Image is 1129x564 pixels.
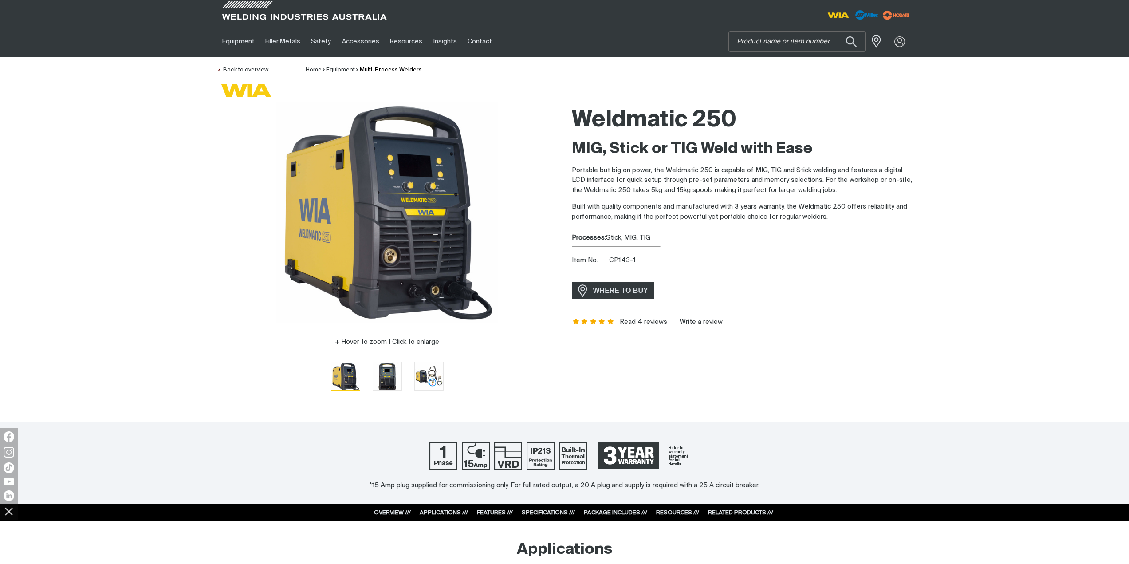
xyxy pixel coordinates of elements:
img: LinkedIn [4,490,14,501]
a: APPLICATIONS /// [420,510,468,516]
span: Rating: 5 [572,319,615,325]
a: FEATURES /// [477,510,513,516]
nav: Breadcrumb [306,66,422,75]
button: Go to slide 3 [414,362,444,391]
a: Equipment [217,26,260,57]
a: SPECIFICATIONS /// [522,510,575,516]
a: Write a review [673,318,723,326]
a: PACKAGE INCLUDES /// [584,510,647,516]
span: WHERE TO BUY [587,284,654,298]
strong: Processes: [572,234,606,241]
a: RESOURCES /// [656,510,699,516]
img: IP21S Protection Rating [527,442,555,470]
a: Equipment [326,67,355,73]
img: TikTok [4,462,14,473]
a: Resources [385,26,428,57]
div: Stick, MIG, TIG [572,233,913,243]
a: Read 4 reviews [620,318,667,326]
a: OVERVIEW /// [374,510,411,516]
img: Voltage Reduction Device [494,442,522,470]
span: Item No. [572,256,608,266]
a: WHERE TO BUY [572,282,655,299]
h1: Weldmatic 250 [572,106,913,135]
img: Single Phase [429,442,457,470]
a: Contact [462,26,497,57]
div: Built with quality components and manufactured with 3 years warranty, the Weldmatic 250 offers re... [572,139,913,222]
p: Portable but big on power, the Weldmatic 250 is capable of MIG, TIG and Stick welding and feature... [572,166,913,196]
img: Weldmatic 250 [415,362,443,390]
img: Built In Thermal Protection [559,442,587,470]
img: Weldmatic 250 [373,362,401,390]
img: miller [880,8,913,22]
a: Back to overview of Multi-Process Welders [217,67,268,73]
button: Go to slide 1 [331,362,360,391]
a: Filler Metals [260,26,306,57]
img: Weldmatic 250 [331,362,360,390]
h2: Applications [517,540,613,560]
div: *15 Amp plug supplied for commissioning only. For full rated output, a 20 A plug and supply is re... [9,481,1120,491]
img: Weldmatic 250 [276,102,498,323]
img: 15 Amp Supply Plug [462,442,490,470]
a: Insights [428,26,462,57]
button: Hover to zoom | Click to enlarge [330,337,445,347]
h2: MIG, Stick or TIG Weld with Ease [572,139,913,159]
span: CP143-1 [609,257,636,264]
a: Safety [306,26,336,57]
a: 3 Year Warranty [591,438,700,474]
img: Instagram [4,447,14,458]
a: RELATED PRODUCTS /// [708,510,773,516]
button: Search products [836,31,866,52]
img: YouTube [4,478,14,485]
a: Home [306,67,322,73]
a: Accessories [337,26,385,57]
a: Multi-Process Welders [360,67,422,73]
input: Product name or item number... [729,32,865,51]
img: hide socials [1,504,16,519]
nav: Main [217,26,739,57]
button: Go to slide 2 [373,362,402,391]
img: Facebook [4,431,14,442]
